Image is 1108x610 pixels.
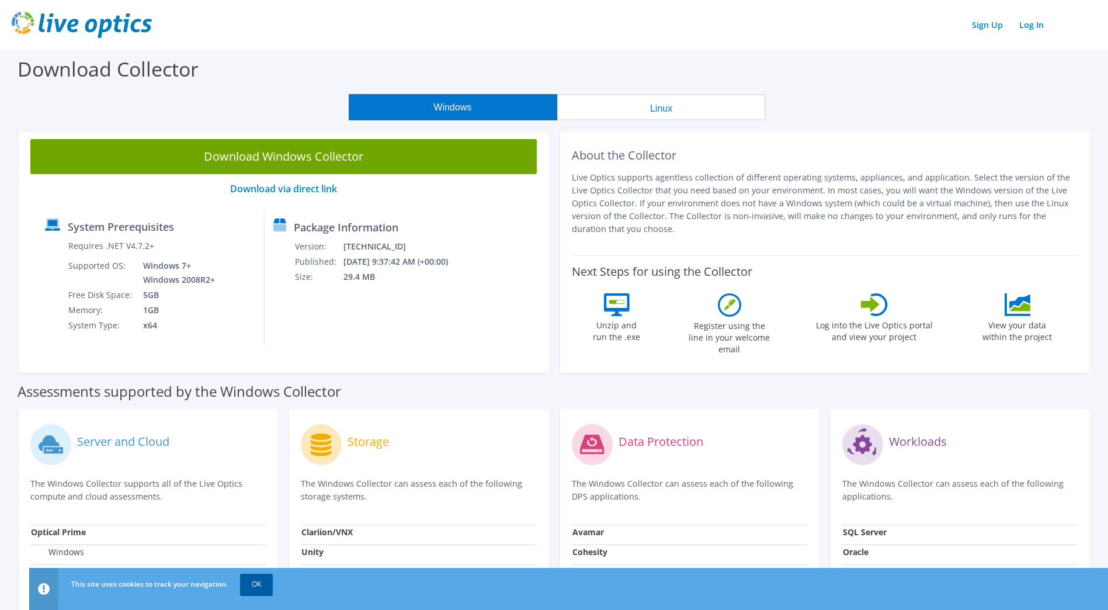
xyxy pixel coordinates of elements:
p: Live Optics supports agentless collection of different operating systems, appliances, and applica... [572,171,1078,235]
a: OK [240,574,273,595]
td: Published: [294,254,343,269]
label: Linux [31,566,70,578]
td: 1GB [134,303,217,318]
h2: About the Collector [572,148,1078,162]
a: Log In [1013,16,1050,33]
td: Version: [294,239,343,254]
p: The Windows Collector supports all of the Live Optics compute and cloud assessments. [30,477,266,503]
img: live_optics_svg.svg [12,12,152,38]
td: Memory: [68,303,134,318]
td: Size: [294,269,343,285]
td: [DATE] 9:37:42 AM (+00:00) [343,254,464,269]
a: Download Windows Collector [30,139,537,174]
strong: PowerStore [301,566,349,577]
a: Sign Up [966,16,1009,33]
label: Windows [31,546,84,558]
td: [TECHNICAL_ID] [343,239,464,254]
strong: Clariion/VNX [301,526,353,538]
p: The Windows Collector can assess each of the following DPS applications. [572,477,807,503]
label: Download Collector [18,56,199,82]
button: Windows [349,94,557,120]
strong: SQL Server [843,526,887,538]
label: System Prerequisites [68,221,174,233]
label: Data Protection [619,436,703,448]
label: Log into the Live Optics portal and view your project [815,316,933,343]
label: Assessments supported by the Windows Collector [18,386,341,397]
td: System Type: [68,318,134,333]
label: Unzip and run the .exe [590,316,644,343]
td: 29.4 MB [343,269,464,285]
p: The Windows Collector can assess each of the following storage systems. [301,477,536,503]
td: Free Disk Space: [68,287,134,303]
p: The Windows Collector can assess each of the following applications. [842,477,1078,503]
strong: Optical Prime [31,526,86,538]
label: Workloads [889,436,947,448]
label: Register using the line in your welcome email [686,317,773,355]
strong: Cohesity [572,546,607,557]
td: 5GB [134,287,217,303]
td: Windows 7+ Windows 2008R2+ [134,258,217,287]
strong: CommVault [572,566,620,577]
strong: Oracle [843,546,869,557]
label: Next Steps for using the Collector [572,265,752,279]
td: Supported OS: [68,258,134,287]
td: x64 [134,318,217,333]
label: Requires .NET V4.7.2+ [68,240,154,252]
label: Server and Cloud [77,436,169,448]
a: Download via direct link [230,182,337,195]
strong: Unity [301,546,324,557]
button: Linux [557,94,766,120]
label: Package Information [294,221,398,233]
label: Storage [348,436,389,448]
label: View your data within the project [975,316,1060,343]
span: This site uses cookies to track your navigation. [71,579,228,589]
strong: Avamar [572,526,604,538]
